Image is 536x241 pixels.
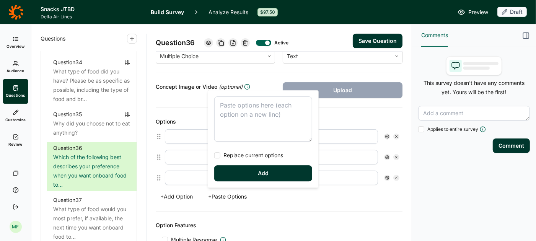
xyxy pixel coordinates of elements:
span: Questions [6,93,25,98]
div: Settings [384,154,390,160]
span: Customize [5,117,26,122]
span: Audience [7,68,24,73]
span: Preview [468,8,488,17]
div: Remove [393,134,399,140]
span: Questions [41,34,65,43]
button: Upload [283,82,402,98]
div: Settings [384,175,390,181]
p: This survey doesn't have any comments yet. Yours will be the first! [418,78,530,97]
div: Settings [384,134,390,140]
div: Why did you choose not to eat anything? [53,119,130,137]
div: Question 35 [53,110,82,119]
span: (optional) [219,82,243,91]
button: Comment [493,138,530,153]
a: Audience [3,55,28,79]
div: Question 36 [53,143,82,153]
button: Comments [421,24,448,47]
div: What type of food did you have? Please be as specific as possible, including the type of food and... [53,67,130,104]
div: Active [274,40,287,46]
a: Review [3,128,28,153]
div: $97.50 [257,8,278,16]
button: +Add Option [156,191,197,202]
button: Save Question [353,34,402,48]
a: Preview [458,8,488,17]
div: Which of the following best describes your preference when you want onboard food to... [53,153,130,189]
a: Overview [3,30,28,55]
div: Question 34 [53,58,82,67]
h1: Snacks JTBD [41,5,142,14]
span: Overview [7,44,24,49]
div: Draft [497,7,527,17]
div: Concept Image or Video [156,82,275,91]
a: Question35Why did you choose not to eat anything? [47,108,137,139]
span: Comments [421,31,448,40]
a: Customize [3,104,28,128]
div: Options [156,117,402,126]
div: Delete [241,38,250,47]
div: Remove [393,154,399,160]
button: +Paste Options [204,191,251,202]
span: Applies to entire survey [427,126,478,132]
span: Review [9,142,23,147]
span: Replace current options [220,151,283,159]
button: Add [214,165,312,181]
a: Question36Which of the following best describes your preference when you want onboard food to... [47,142,137,191]
button: Draft [497,7,527,18]
div: Option Features [156,221,402,230]
span: Delta Air Lines [41,14,142,20]
div: MF [10,221,22,233]
div: Question 37 [53,195,82,205]
span: Question 36 [156,37,195,48]
a: Question34What type of food did you have? Please be as specific as possible, including the type o... [47,56,137,105]
div: Remove [393,175,399,181]
a: Questions [3,79,28,104]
